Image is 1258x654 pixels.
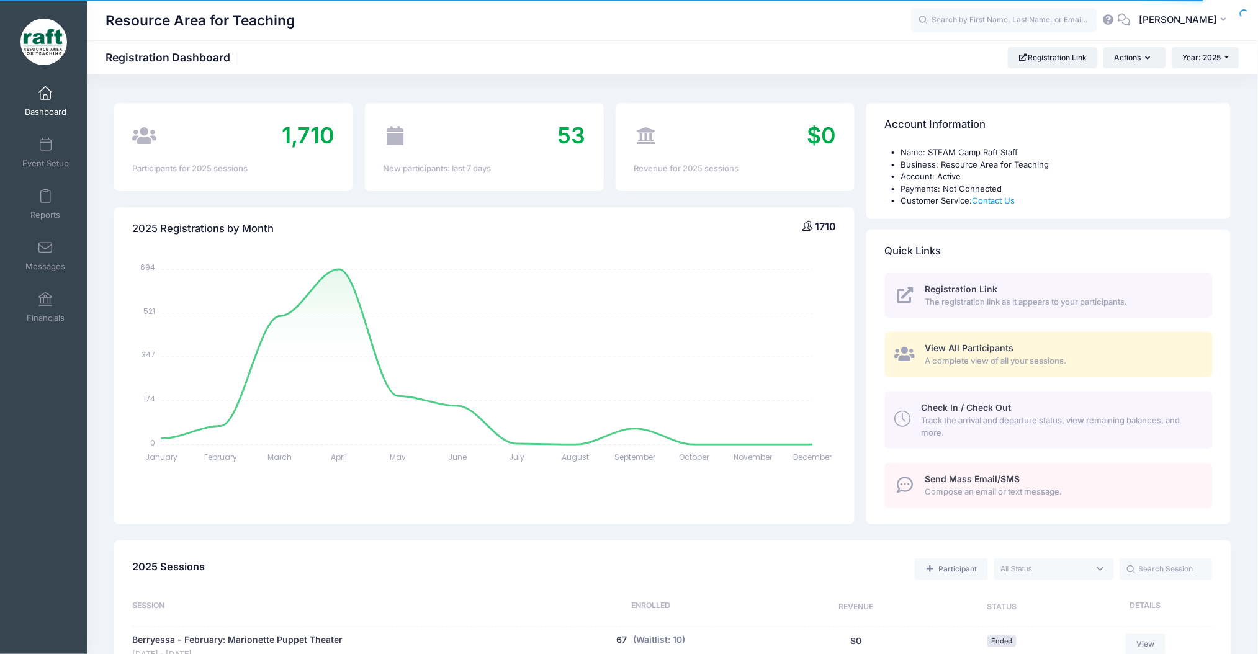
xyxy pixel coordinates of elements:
span: Send Mass Email/SMS [925,473,1020,484]
button: 67 [616,634,627,647]
div: Revenue [781,600,932,615]
span: Dashboard [25,107,66,117]
h4: Account Information [885,107,986,143]
tspan: 347 [142,349,155,360]
span: [PERSON_NAME] [1139,13,1217,27]
span: 1710 [815,220,837,233]
tspan: May [390,452,406,462]
tspan: June [448,452,467,462]
h1: Resource Area for Teaching [106,6,295,35]
div: Participants for 2025 sessions [132,163,335,175]
span: 2025 Sessions [132,560,205,573]
a: Event Setup [16,131,75,174]
tspan: March [267,452,292,462]
a: Contact Us [973,195,1015,205]
span: 1,710 [282,122,335,149]
tspan: September [614,452,656,462]
a: Registration Link [1008,47,1098,68]
button: (Waitlist: 10) [633,634,685,647]
tspan: August [562,452,590,462]
a: Financials [16,285,75,329]
tspan: 174 [143,393,155,404]
tspan: 521 [143,306,155,316]
span: View All Participants [925,343,1014,353]
h4: Quick Links [885,233,941,269]
a: Messages [16,234,75,277]
span: Event Setup [22,158,69,169]
span: Registration Link [925,284,998,294]
h4: 2025 Registrations by Month [132,211,274,246]
div: New participants: last 7 days [383,163,585,175]
h1: Registration Dashboard [106,51,241,64]
tspan: October [679,452,709,462]
span: $0 [807,122,837,149]
tspan: 0 [150,437,155,448]
span: A complete view of all your sessions. [925,355,1199,367]
tspan: November [734,452,773,462]
tspan: January [145,452,177,462]
a: View All Participants A complete view of all your sessions. [885,332,1213,377]
li: Account: Active [901,171,1213,183]
button: Actions [1103,47,1166,68]
input: Search Session [1120,558,1213,580]
li: Name: STEAM Camp Raft Staff [901,146,1213,159]
img: Resource Area for Teaching [20,19,67,65]
div: Revenue for 2025 sessions [634,163,836,175]
a: Reports [16,182,75,226]
li: Payments: Not Connected [901,183,1213,195]
a: Registration Link The registration link as it appears to your participants. [885,273,1213,318]
span: Compose an email or text message. [925,486,1199,498]
li: Business: Resource Area for Teaching [901,159,1213,171]
li: Customer Service: [901,195,1213,207]
a: Add a new manual registration [915,558,988,580]
tspan: February [204,452,237,462]
a: Check In / Check Out Track the arrival and departure status, view remaining balances, and more. [885,392,1213,449]
div: Session [132,600,521,615]
span: The registration link as it appears to your participants. [925,296,1199,308]
a: Berryessa - February: Marionette Puppet Theater [132,634,343,647]
span: Ended [987,635,1017,647]
span: Track the arrival and departure status, view remaining balances, and more. [921,414,1198,439]
div: Enrolled [521,600,781,615]
span: Reports [30,210,60,220]
tspan: December [793,452,832,462]
tspan: 694 [140,262,155,272]
span: Year: 2025 [1183,53,1221,62]
span: Messages [25,261,65,272]
a: Dashboard [16,79,75,123]
button: [PERSON_NAME] [1131,6,1239,35]
div: Details [1072,600,1213,615]
tspan: July [509,452,524,462]
tspan: April [331,452,347,462]
a: Send Mass Email/SMS Compose an email or text message. [885,463,1213,508]
span: 53 [557,122,585,149]
span: Financials [27,313,65,323]
div: Status [932,600,1072,615]
textarea: Search [1001,563,1089,575]
span: Check In / Check Out [921,402,1011,413]
input: Search by First Name, Last Name, or Email... [911,8,1097,33]
button: Year: 2025 [1172,47,1239,68]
